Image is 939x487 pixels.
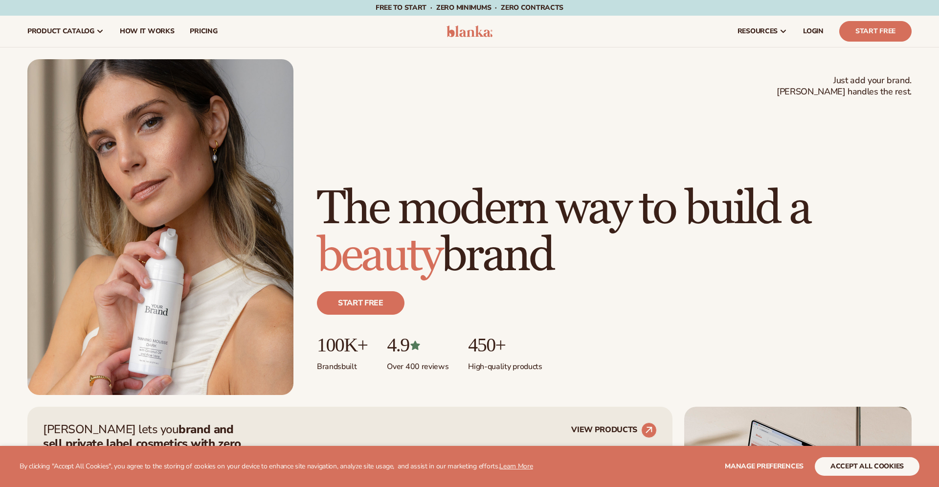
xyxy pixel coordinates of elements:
a: Start Free [839,21,912,42]
a: VIEW PRODUCTS [571,422,657,438]
h1: The modern way to build a brand [317,186,912,279]
span: Free to start · ZERO minimums · ZERO contracts [376,3,563,12]
p: High-quality products [468,356,542,372]
p: [PERSON_NAME] lets you —zero inventory, zero upfront costs, and we handle fulfillment for you. [43,422,253,479]
a: product catalog [20,16,112,47]
span: product catalog [27,27,94,35]
p: Brands built [317,356,367,372]
span: beauty [317,227,441,284]
span: Manage preferences [725,462,804,471]
span: How It Works [120,27,175,35]
img: Female holding tanning mousse. [27,59,293,395]
a: Learn More [499,462,533,471]
span: resources [738,27,778,35]
a: Start free [317,291,404,315]
a: LOGIN [795,16,831,47]
span: Just add your brand. [PERSON_NAME] handles the rest. [777,75,912,98]
button: accept all cookies [815,457,919,476]
span: pricing [190,27,217,35]
span: LOGIN [803,27,824,35]
a: resources [730,16,795,47]
strong: brand and sell private label cosmetics with zero hassle [43,421,241,465]
a: pricing [182,16,225,47]
a: How It Works [112,16,182,47]
p: Over 400 reviews [387,356,448,372]
p: 4.9 [387,334,448,356]
button: Manage preferences [725,457,804,476]
img: logo [447,25,493,37]
p: 100K+ [317,334,367,356]
p: By clicking "Accept All Cookies", you agree to the storing of cookies on your device to enhance s... [20,463,533,471]
p: 450+ [468,334,542,356]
